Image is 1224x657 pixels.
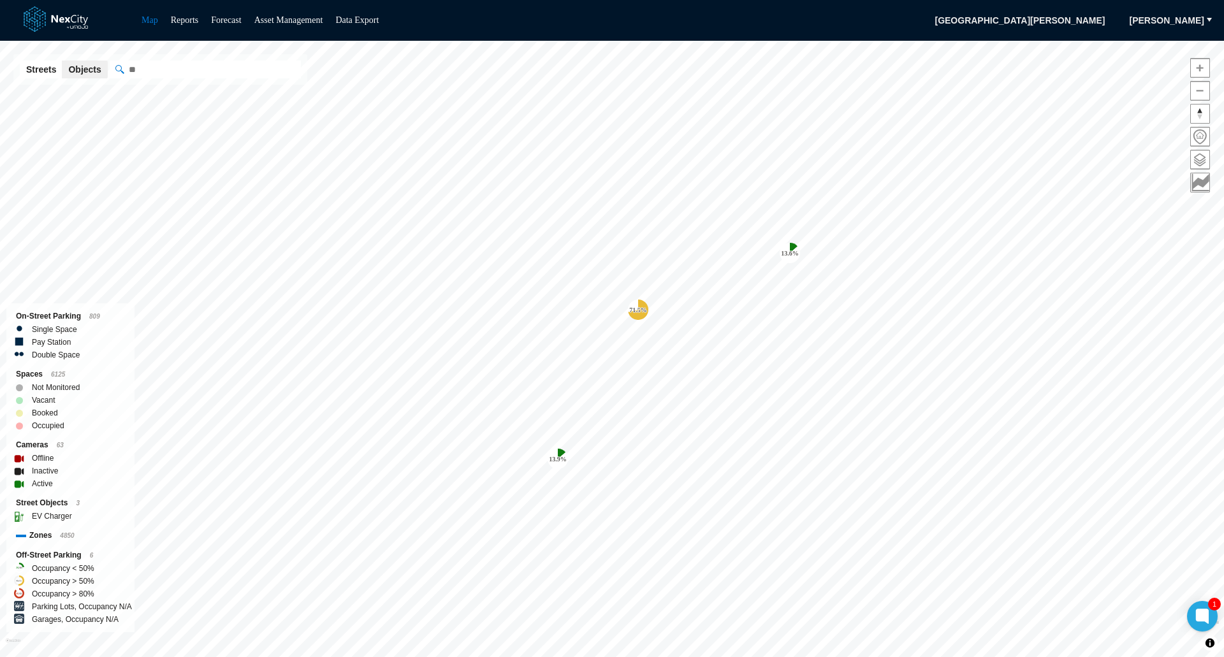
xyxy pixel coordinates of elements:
[16,438,125,452] div: Cameras
[1190,81,1210,101] button: Zoom out
[254,15,323,25] a: Asset Management
[32,477,53,490] label: Active
[32,575,94,588] label: Occupancy > 50%
[20,61,62,78] button: Streets
[6,639,20,653] a: Mapbox homepage
[1191,105,1209,123] span: Reset bearing to north
[32,407,58,419] label: Booked
[629,307,647,314] tspan: 71.5 %
[1190,173,1210,192] button: Key metrics
[1190,104,1210,124] button: Reset bearing to north
[62,61,107,78] button: Objects
[32,510,72,523] label: EV Charger
[60,532,74,539] span: 4850
[32,381,80,394] label: Not Monitored
[335,15,379,25] a: Data Export
[32,600,132,613] label: Parking Lots, Occupancy N/A
[628,300,648,320] div: Map marker
[32,562,94,575] label: Occupancy < 50%
[549,456,567,463] tspan: 13.9 %
[1191,82,1209,100] span: Zoom out
[89,313,100,320] span: 809
[32,452,54,465] label: Offline
[1190,127,1210,147] button: Home
[32,588,94,600] label: Occupancy > 80%
[548,449,568,469] div: Map marker
[781,250,799,257] tspan: 13.6 %
[780,243,800,263] div: Map marker
[16,368,125,381] div: Spaces
[57,442,64,449] span: 63
[16,496,125,510] div: Street Objects
[32,613,119,626] label: Garages, Occupancy N/A
[1208,598,1221,610] div: 1
[1130,14,1204,27] span: [PERSON_NAME]
[32,336,71,349] label: Pay Station
[32,394,55,407] label: Vacant
[1191,59,1209,77] span: Zoom in
[926,10,1113,31] span: [GEOGRAPHIC_DATA][PERSON_NAME]
[16,549,125,562] div: Off-Street Parking
[1121,10,1213,31] button: [PERSON_NAME]
[32,349,80,361] label: Double Space
[90,552,94,559] span: 6
[68,63,101,76] span: Objects
[211,15,241,25] a: Forecast
[26,63,56,76] span: Streets
[76,500,80,507] span: 3
[16,529,125,542] div: Zones
[32,419,64,432] label: Occupied
[1202,635,1218,651] button: Toggle attribution
[32,465,58,477] label: Inactive
[1190,58,1210,78] button: Zoom in
[1190,150,1210,170] button: Layers management
[142,15,158,25] a: Map
[1206,636,1214,650] span: Toggle attribution
[32,323,77,336] label: Single Space
[16,310,125,323] div: On-Street Parking
[51,371,65,378] span: 6125
[171,15,199,25] a: Reports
